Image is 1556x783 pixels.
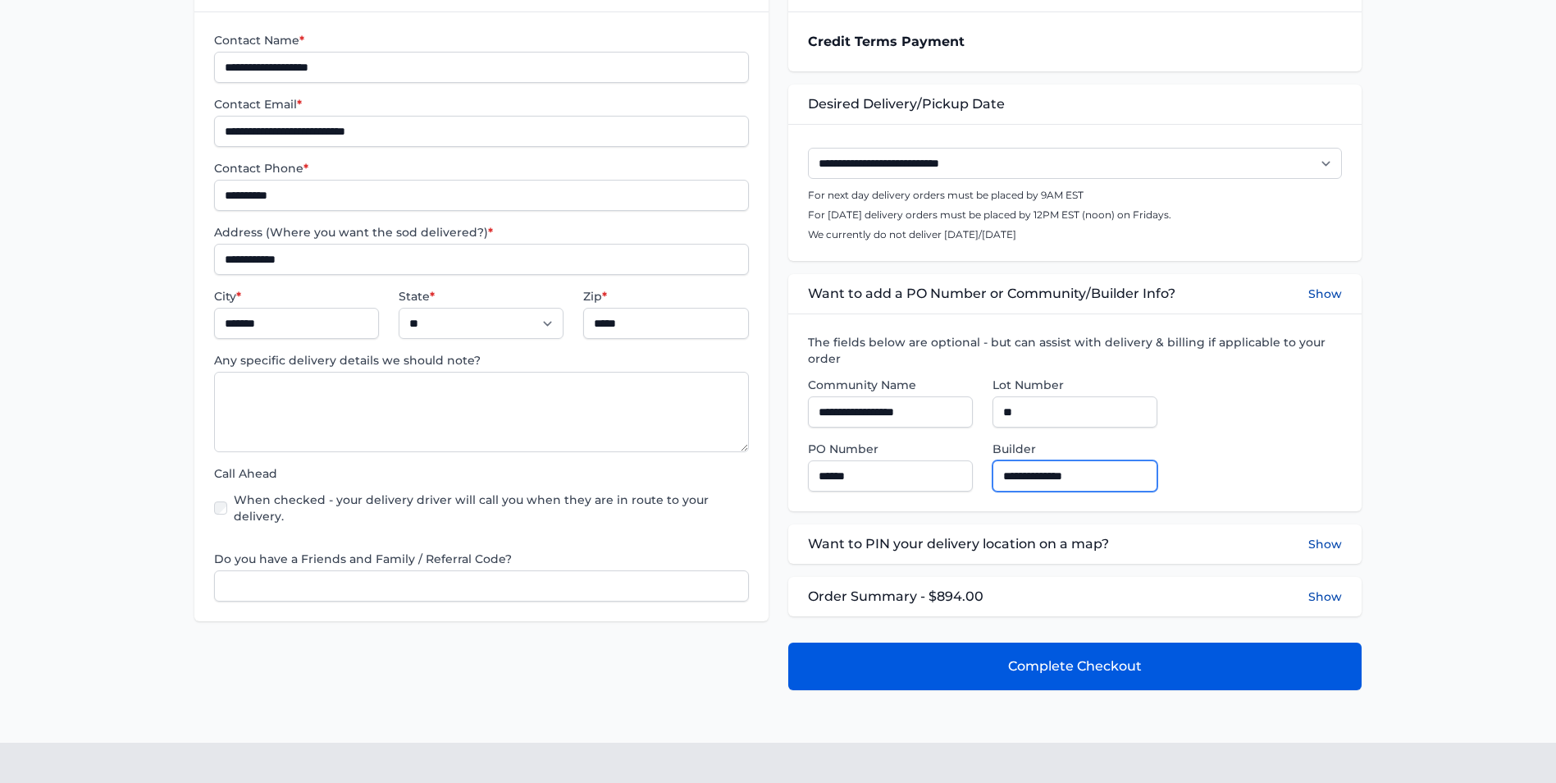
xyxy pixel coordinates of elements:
[214,96,748,112] label: Contact Email
[808,208,1342,222] p: For [DATE] delivery orders must be placed by 12PM EST (noon) on Fridays.
[808,34,965,49] strong: Credit Terms Payment
[992,441,1157,457] label: Builder
[214,465,748,482] label: Call Ahead
[788,643,1362,690] button: Complete Checkout
[808,441,973,457] label: PO Number
[808,587,983,607] span: Order Summary - $894.00
[1008,657,1142,676] span: Complete Checkout
[808,228,1342,241] p: We currently do not deliver [DATE]/[DATE]
[808,284,1175,304] span: Want to add a PO Number or Community/Builder Info?
[214,160,748,176] label: Contact Phone
[214,288,379,304] label: City
[808,334,1342,367] label: The fields below are optional - but can assist with delivery & billing if applicable to your order
[214,352,748,369] label: Any specific delivery details we should note?
[583,288,748,304] label: Zip
[214,32,748,48] label: Contact Name
[788,85,1362,124] div: Desired Delivery/Pickup Date
[1308,534,1342,554] button: Show
[992,377,1157,393] label: Lot Number
[214,551,748,567] label: Do you have a Friends and Family / Referral Code?
[1308,284,1342,304] button: Show
[1308,588,1342,605] button: Show
[808,377,973,393] label: Community Name
[808,534,1109,554] span: Want to PIN your delivery location on a map?
[808,189,1342,202] p: For next day delivery orders must be placed by 9AM EST
[399,288,564,304] label: State
[234,492,748,524] label: When checked - your delivery driver will call you when they are in route to your delivery.
[214,224,748,240] label: Address (Where you want the sod delivered?)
